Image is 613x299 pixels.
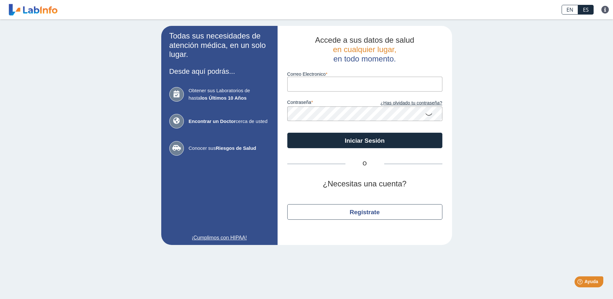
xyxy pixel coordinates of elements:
span: cerca de usted [189,118,270,125]
span: en cualquier lugar, [333,45,396,54]
span: Obtener sus Laboratorios de hasta [189,87,270,102]
button: Iniciar Sesión [287,133,442,148]
iframe: Help widget launcher [555,274,606,292]
a: ¿Has olvidado tu contraseña? [365,100,442,107]
a: ¡Cumplimos con HIPAA! [169,234,270,242]
span: Conocer sus [189,145,270,152]
h2: ¿Necesitas una cuenta? [287,179,442,189]
b: Encontrar un Doctor [189,118,236,124]
h2: Todas sus necesidades de atención médica, en un solo lugar. [169,31,270,59]
h3: Desde aquí podrás... [169,67,270,75]
span: Accede a sus datos de salud [315,36,414,44]
b: los Últimos 10 Años [200,95,247,101]
b: Riesgos de Salud [216,145,256,151]
span: en todo momento. [333,54,396,63]
a: EN [562,5,578,15]
label: contraseña [287,100,365,107]
span: O [345,160,384,168]
button: Regístrate [287,204,442,220]
a: ES [578,5,594,15]
label: Correo Electronico [287,72,442,77]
